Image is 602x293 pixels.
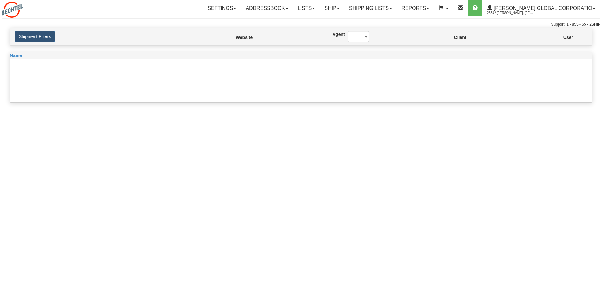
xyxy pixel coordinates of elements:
[2,22,600,27] div: Support: 1 - 855 - 55 - 2SHIP
[454,34,455,41] label: Client
[10,53,22,58] span: Name
[320,0,344,16] a: Ship
[344,0,397,16] a: Shipping lists
[236,34,238,41] label: Website
[332,31,338,37] label: Agent
[15,31,55,42] button: Shipment Filters
[482,0,600,16] a: [PERSON_NAME] Global Corporatio 2553 / [PERSON_NAME], [PERSON_NAME]
[492,5,592,11] span: [PERSON_NAME] Global Corporatio
[397,0,434,16] a: Reports
[2,2,23,18] img: logo2553.jpg
[293,0,320,16] a: Lists
[203,0,241,16] a: Settings
[487,10,535,16] span: 2553 / [PERSON_NAME], [PERSON_NAME]
[241,0,293,16] a: Addressbook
